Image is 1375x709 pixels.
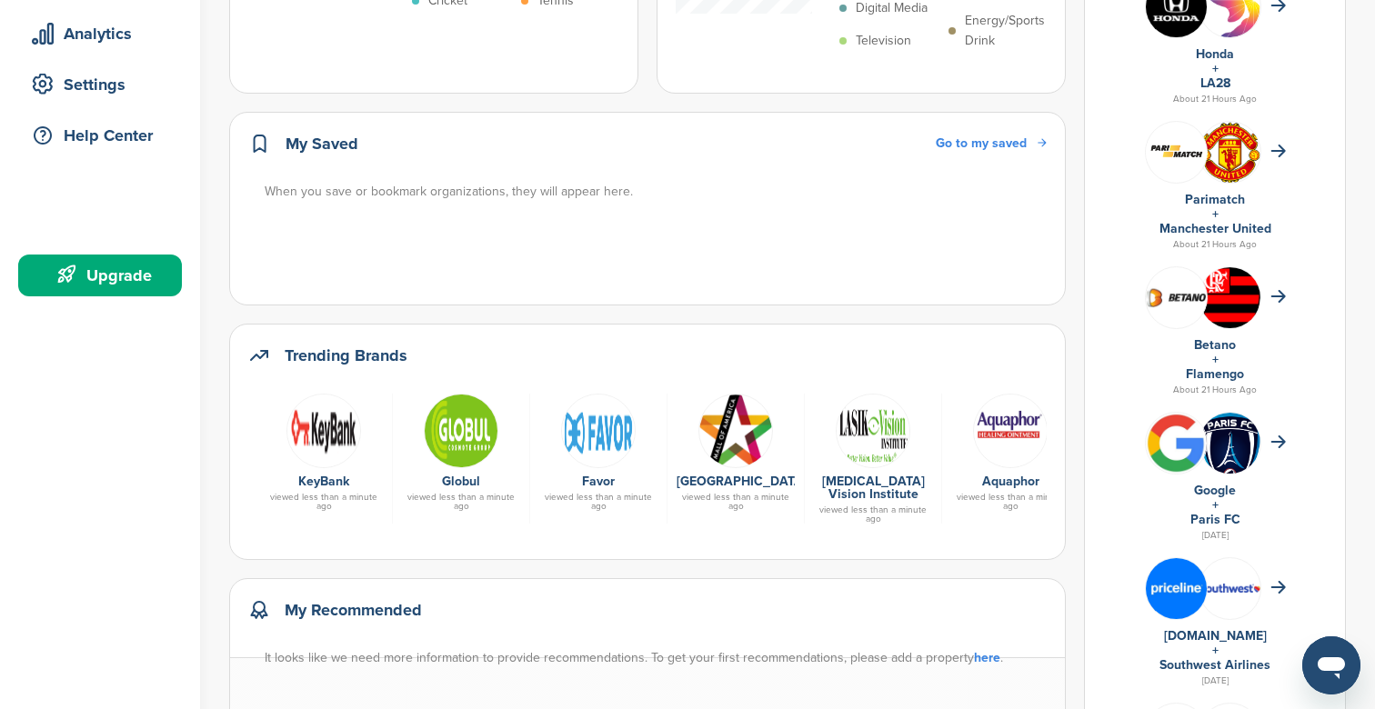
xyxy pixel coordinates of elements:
div: viewed less than a minute ago [951,493,1069,511]
a: [MEDICAL_DATA] Vision Institute [822,474,925,502]
a: Data [265,394,383,466]
h2: My Recommended [285,597,422,623]
a: + [1212,206,1219,222]
img: Open uri20141112 50798 bwags6 [698,394,773,468]
div: Upgrade [27,259,182,292]
a: Betano [1194,337,1236,353]
div: [DATE] [1103,527,1327,544]
img: Data [286,394,361,468]
img: Screen shot 2018 07 10 at 12.33.29 pm [1146,141,1207,163]
a: Parimatch [1185,192,1245,207]
a: Favor [582,474,615,489]
div: About 21 Hours Ago [1103,91,1327,107]
a: Help Center [18,115,182,156]
img: Logo 1 [836,394,910,468]
div: Analytics [27,17,182,50]
div: Help Center [27,119,182,152]
div: When you save or bookmark organizations, they will appear here. [265,182,1049,202]
div: viewed less than a minute ago [677,493,795,511]
a: Globul [442,474,480,489]
img: Southwest airlines logo 2014.svg [1199,584,1260,593]
a: Screen shot 2017 11 09 at 3.07.26 pm [539,394,657,466]
a: Upgrade [18,255,182,296]
div: viewed less than a minute ago [539,493,657,511]
p: Energy/Sports Drink [965,11,1049,51]
div: viewed less than a minute ago [402,493,520,511]
a: Flamengo [1186,366,1244,382]
div: About 21 Hours Ago [1103,382,1327,398]
div: [DATE] [1103,673,1327,689]
img: Bwupxdxo 400x400 [1146,413,1207,474]
h2: My Saved [286,131,358,156]
a: Open uri20141112 50798 bwags6 [677,394,795,466]
a: Logo 1 [814,394,932,466]
span: Go to my saved [936,135,1027,151]
a: + [1212,643,1219,658]
a: Southwest Airlines [1159,657,1270,673]
img: Data [424,394,498,468]
a: Manchester United [1159,221,1271,236]
a: here [974,650,1000,665]
a: + [1212,352,1219,367]
a: + [1212,497,1219,513]
iframe: Button to launch messaging window [1302,636,1360,694]
img: Data?1415807839 [1199,267,1260,342]
h2: Trending Brands [285,343,407,368]
img: Paris fc logo.svg [1199,413,1260,485]
div: viewed less than a minute ago [265,493,383,511]
a: Paris FC [1190,512,1240,527]
a: Analytics [18,13,182,55]
a: [GEOGRAPHIC_DATA] [677,474,807,489]
img: Open uri20141112 64162 1lb1st5?1415809441 [1199,122,1260,184]
a: Honda [1196,46,1234,62]
div: About 21 Hours Ago [1103,236,1327,253]
img: Open uri20141112 50798 12hdi06 [973,394,1048,468]
a: + [1212,61,1219,76]
img: Betano [1146,286,1207,308]
p: Television [856,31,911,51]
img: Screen shot 2017 11 09 at 3.07.26 pm [561,394,636,468]
a: Go to my saved [936,134,1047,154]
a: LA28 [1200,75,1230,91]
a: Aquaphor [982,474,1039,489]
a: Google [1194,483,1236,498]
div: It looks like we need more information to provide recommendations. To get your first recommendati... [265,648,1049,668]
img: Ig6ldnjt 400x400 [1146,558,1207,619]
a: Settings [18,64,182,105]
a: Data [402,394,520,466]
div: Settings [27,68,182,101]
a: Open uri20141112 50798 12hdi06 [951,394,1069,466]
a: KeyBank [298,474,349,489]
a: [DOMAIN_NAME] [1164,628,1267,644]
div: viewed less than a minute ago [814,505,932,524]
